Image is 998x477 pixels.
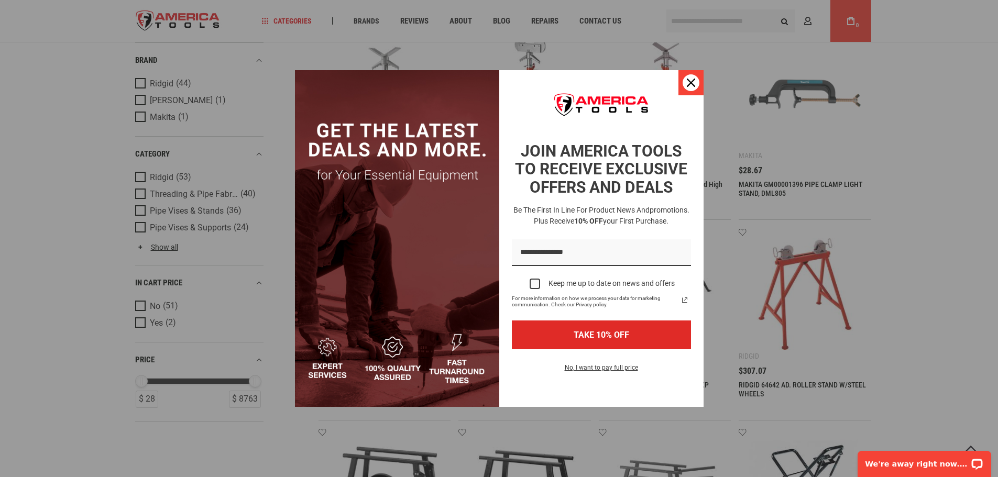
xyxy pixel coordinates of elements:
strong: 10% OFF [574,217,603,225]
div: Keep me up to date on news and offers [549,279,675,288]
button: No, I want to pay full price [556,362,646,380]
span: For more information on how we process your data for marketing communication. Check our Privacy p... [512,295,678,308]
svg: close icon [687,79,695,87]
h3: Be the first in line for product news and [510,205,693,227]
svg: link icon [678,294,691,306]
button: Close [678,70,704,95]
input: Email field [512,239,691,266]
button: TAKE 10% OFF [512,320,691,349]
iframe: LiveChat chat widget [851,444,998,477]
a: Read our Privacy Policy [678,294,691,306]
strong: JOIN AMERICA TOOLS TO RECEIVE EXCLUSIVE OFFERS AND DEALS [515,142,687,196]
